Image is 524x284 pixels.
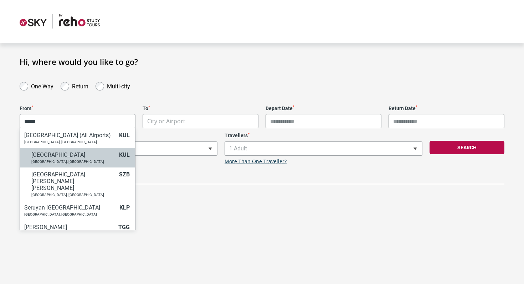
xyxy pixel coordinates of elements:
label: Travellers [225,133,422,139]
h6: [GEOGRAPHIC_DATA] (All Airports) [24,132,115,139]
label: Depart Date [266,105,381,112]
span: KUL [119,151,130,158]
span: 1 Adult [225,142,422,155]
h6: [GEOGRAPHIC_DATA] [31,151,115,158]
label: To [143,105,258,112]
p: [GEOGRAPHIC_DATA], [GEOGRAPHIC_DATA] [24,140,115,144]
p: [GEOGRAPHIC_DATA], [GEOGRAPHIC_DATA] [31,160,115,164]
h6: [PERSON_NAME][GEOGRAPHIC_DATA] [24,224,115,237]
h6: [GEOGRAPHIC_DATA][PERSON_NAME][PERSON_NAME] [31,171,115,192]
p: [GEOGRAPHIC_DATA], [GEOGRAPHIC_DATA] [24,212,116,217]
label: Multi-city [107,81,130,90]
button: Search [430,141,504,154]
h1: Hi, where would you like to go? [20,57,504,66]
span: City or Airport [143,114,258,128]
span: KUL [119,132,130,139]
input: Search [20,114,135,128]
span: SZB [119,171,130,178]
span: KLP [119,204,130,211]
label: Return Date [389,105,504,112]
a: More Than One Traveller? [225,159,287,165]
span: 1 Adult [225,141,422,156]
span: City or Airport [147,117,185,125]
p: [GEOGRAPHIC_DATA], [GEOGRAPHIC_DATA] [31,193,115,197]
h6: Seruyan [GEOGRAPHIC_DATA] [24,204,116,211]
span: TGG [118,224,130,231]
label: Return [72,81,88,90]
label: One Way [31,81,53,90]
span: City or Airport [20,114,135,128]
label: From [20,105,135,112]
